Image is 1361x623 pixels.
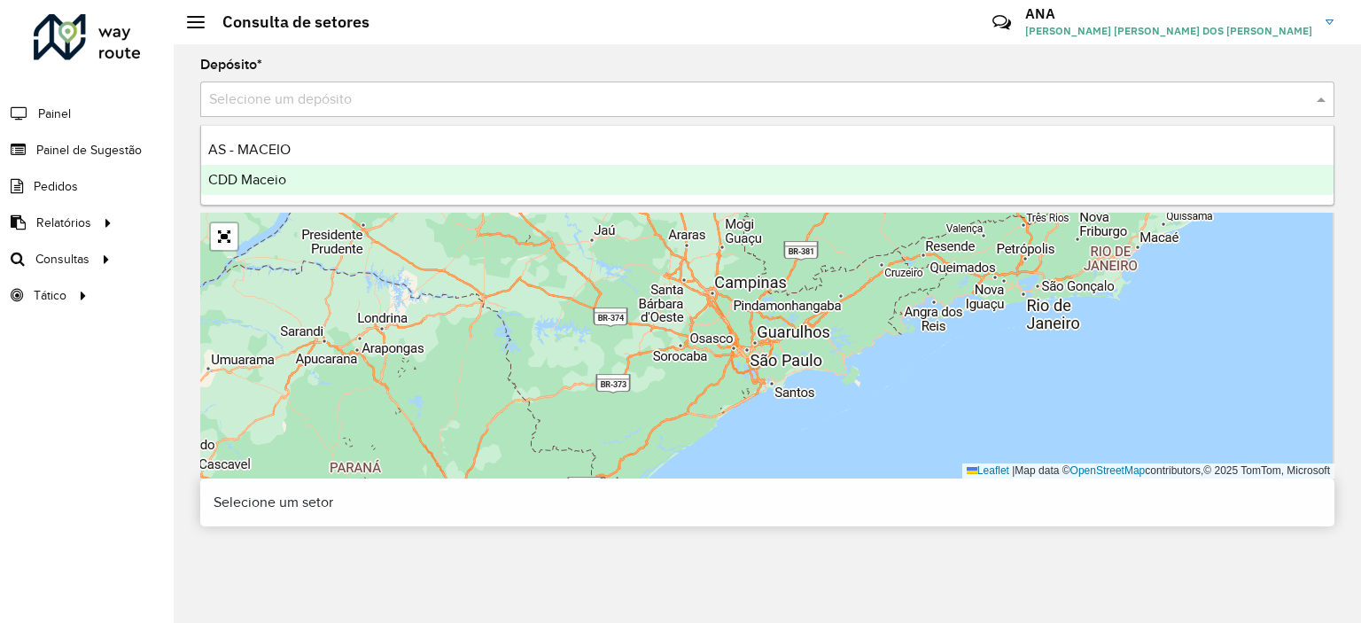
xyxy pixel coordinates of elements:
[208,172,286,187] span: CDD Maceio
[1070,464,1146,477] a: OpenStreetMap
[211,223,237,250] a: Abrir mapa em tela cheia
[34,177,78,196] span: Pedidos
[962,463,1334,479] div: Map data © contributors,© 2025 TomTom, Microsoft
[967,464,1009,477] a: Leaflet
[208,142,291,157] span: AS - MACEIO
[36,141,142,160] span: Painel de Sugestão
[1025,23,1312,39] span: [PERSON_NAME] [PERSON_NAME] DOS [PERSON_NAME]
[34,286,66,305] span: Tático
[200,125,1334,206] ng-dropdown-panel: Options list
[1012,464,1015,477] span: |
[205,12,369,32] h2: Consulta de setores
[200,479,1334,526] div: Selecione um setor
[35,250,89,269] span: Consultas
[1025,5,1312,22] h3: ANA
[38,105,71,123] span: Painel
[200,54,262,75] label: Depósito
[983,4,1021,42] a: Contato Rápido
[36,214,91,232] span: Relatórios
